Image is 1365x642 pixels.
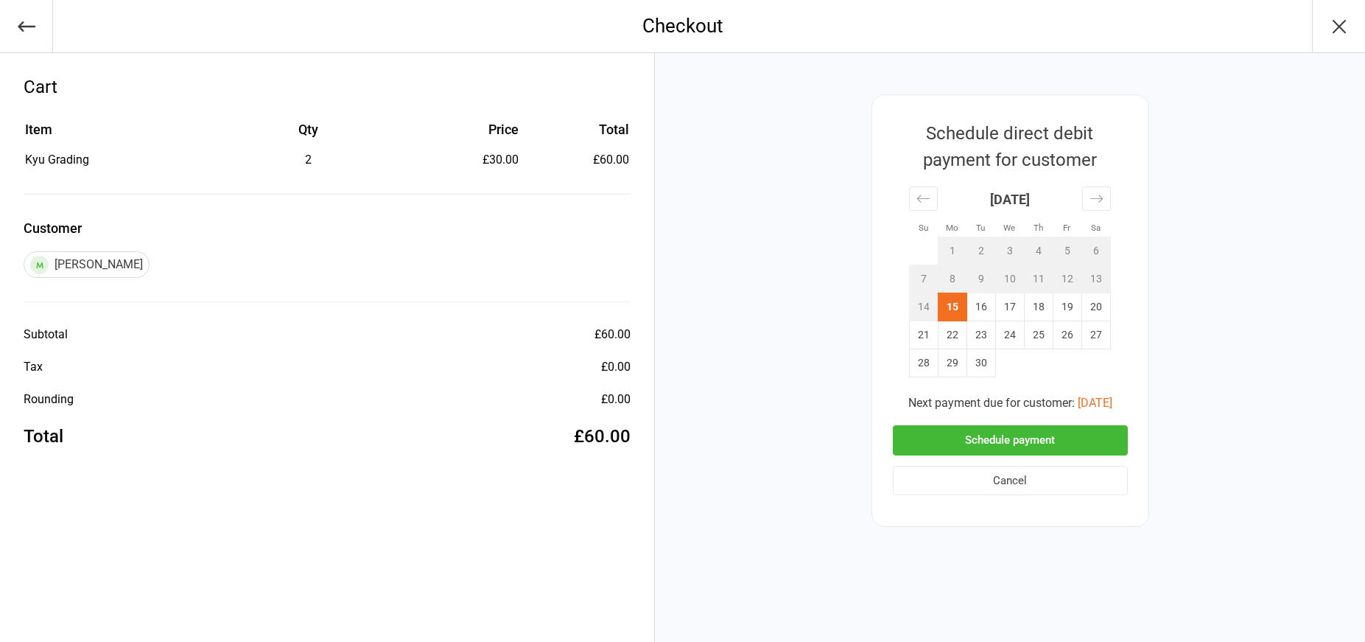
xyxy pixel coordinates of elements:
td: Not available. Friday, September 12, 2025 [1053,265,1081,293]
td: Selected. Monday, September 15, 2025 [938,293,966,321]
div: Total [24,423,63,450]
td: Not available. Saturday, September 6, 2025 [1081,237,1110,265]
div: Calendar [893,173,1127,394]
small: Su [919,223,928,233]
td: Sunday, September 28, 2025 [909,349,938,377]
td: Tuesday, September 16, 2025 [966,293,995,321]
td: Thursday, September 25, 2025 [1024,321,1053,349]
small: Sa [1091,223,1101,233]
td: Friday, September 26, 2025 [1053,321,1081,349]
td: Not available. Wednesday, September 10, 2025 [995,265,1024,293]
div: Subtotal [24,326,68,343]
td: Tuesday, September 30, 2025 [966,349,995,377]
td: Not available. Thursday, September 4, 2025 [1024,237,1053,265]
td: Monday, September 22, 2025 [938,321,966,349]
td: Not available. Wednesday, September 3, 2025 [995,237,1024,265]
button: Schedule payment [893,425,1128,456]
div: £30.00 [406,151,519,169]
td: Not available. Sunday, September 7, 2025 [909,265,938,293]
td: Wednesday, September 24, 2025 [995,321,1024,349]
td: Thursday, September 18, 2025 [1024,293,1053,321]
small: Tu [976,223,985,233]
strong: [DATE] [990,192,1030,207]
div: Next payment due for customer: [893,394,1128,412]
div: 2 [212,151,404,169]
small: Mo [946,223,958,233]
th: Total [524,119,629,150]
div: £0.00 [601,391,631,408]
div: Tax [24,358,43,376]
td: Wednesday, September 17, 2025 [995,293,1024,321]
td: Tuesday, September 23, 2025 [966,321,995,349]
div: £0.00 [601,358,631,376]
td: Not available. Saturday, September 13, 2025 [1081,265,1110,293]
td: Not available. Tuesday, September 9, 2025 [966,265,995,293]
div: £60.00 [574,423,631,450]
div: [PERSON_NAME] [24,251,150,278]
button: Cancel [893,466,1128,496]
button: [DATE] [1078,394,1112,412]
span: Kyu Grading [25,153,89,167]
td: Friday, September 19, 2025 [1053,293,1081,321]
small: Fr [1063,223,1070,233]
th: Qty [212,119,404,150]
td: Not available. Thursday, September 11, 2025 [1024,265,1053,293]
td: Not available. Sunday, September 14, 2025 [909,293,938,321]
div: Price [406,119,519,139]
small: We [1003,223,1015,233]
td: Saturday, September 20, 2025 [1081,293,1110,321]
div: Rounding [24,391,74,408]
div: Schedule direct debit payment for customer [893,120,1127,173]
td: Not available. Monday, September 8, 2025 [938,265,966,293]
div: Move backward to switch to the previous month. [909,186,938,211]
td: Not available. Monday, September 1, 2025 [938,237,966,265]
td: Saturday, September 27, 2025 [1081,321,1110,349]
th: Item [25,119,211,150]
td: £60.00 [524,151,629,169]
small: Th [1034,223,1043,233]
td: Not available. Friday, September 5, 2025 [1053,237,1081,265]
td: Not available. Tuesday, September 2, 2025 [966,237,995,265]
div: Cart [24,74,631,100]
label: Customer [24,218,631,238]
div: £60.00 [594,326,631,343]
td: Monday, September 29, 2025 [938,349,966,377]
div: Move forward to switch to the next month. [1082,186,1111,211]
td: Sunday, September 21, 2025 [909,321,938,349]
